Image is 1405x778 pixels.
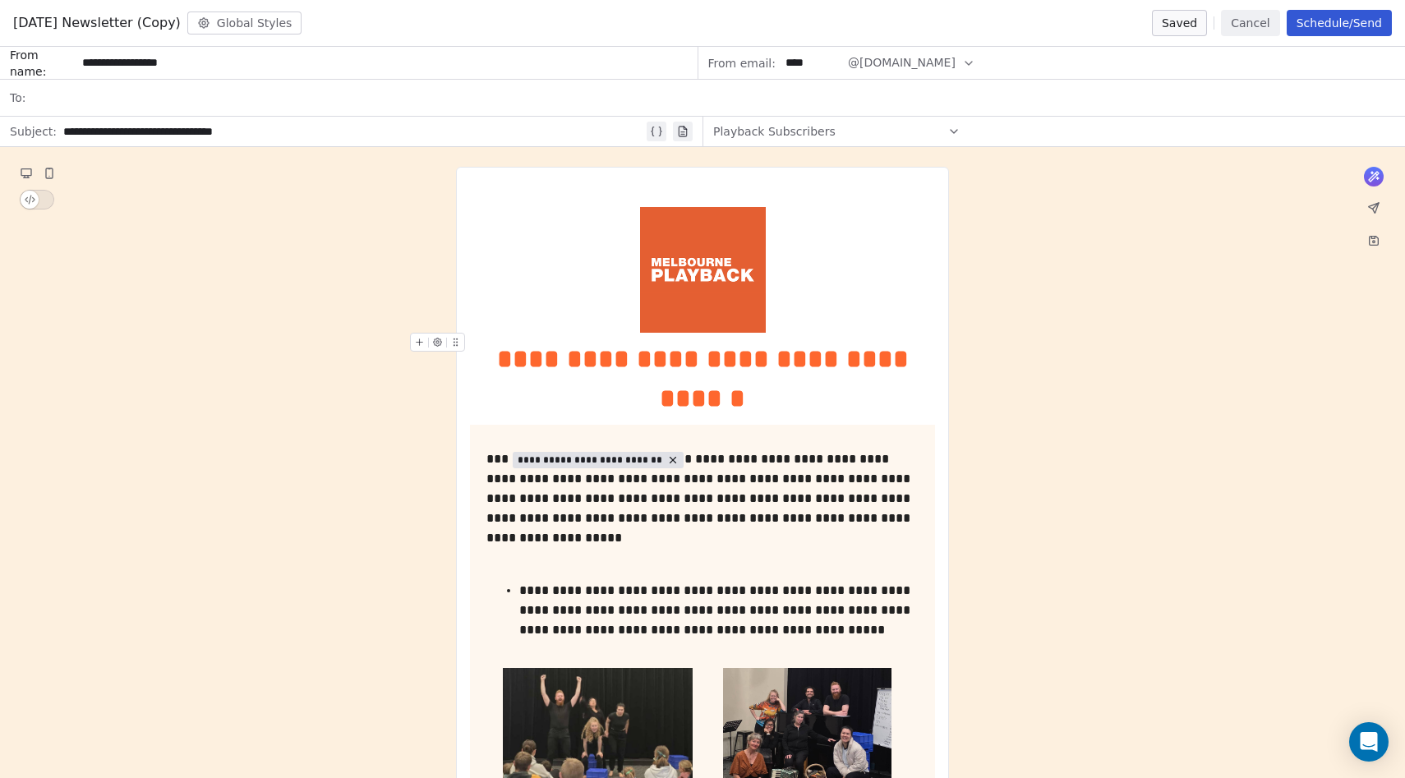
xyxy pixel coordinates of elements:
[708,55,776,71] span: From email:
[713,123,836,140] span: Playback Subscribers
[10,90,25,106] span: To:
[1349,722,1389,762] div: Open Intercom Messenger
[848,54,956,71] span: @[DOMAIN_NAME]
[10,47,76,80] span: From name:
[10,123,57,145] span: Subject:
[1221,10,1279,36] button: Cancel
[1287,10,1392,36] button: Schedule/Send
[1152,10,1207,36] button: Saved
[13,13,181,33] span: [DATE] Newsletter (Copy)
[187,12,302,35] button: Global Styles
